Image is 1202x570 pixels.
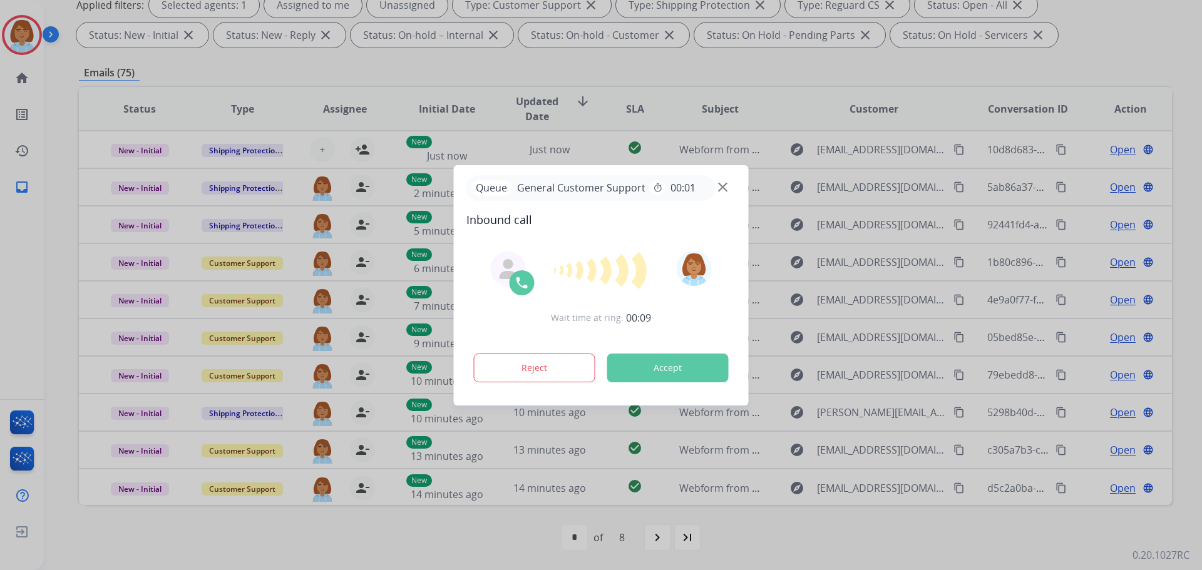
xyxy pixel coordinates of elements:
img: call-icon [515,275,530,290]
img: avatar [676,251,711,286]
span: Inbound call [466,211,736,228]
button: Reject [474,354,595,382]
p: 0.20.1027RC [1133,547,1189,562]
img: close-button [718,182,727,191]
p: Queue [471,180,512,196]
span: Wait time at ring: [551,312,624,324]
button: Accept [607,354,729,382]
span: 00:01 [670,180,696,195]
img: agent-avatar [498,259,518,279]
span: General Customer Support [512,180,650,195]
span: 00:09 [626,310,651,325]
mat-icon: timer [653,183,663,193]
